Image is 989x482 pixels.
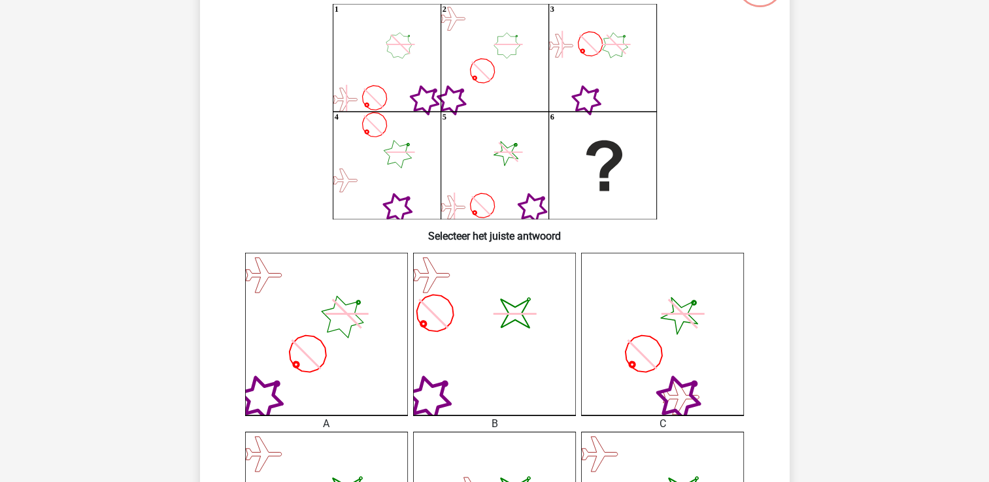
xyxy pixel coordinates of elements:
div: C [571,416,754,432]
text: 3 [550,5,554,14]
text: 4 [334,113,338,122]
text: 6 [550,113,554,122]
text: 5 [442,113,446,122]
div: B [403,416,586,432]
div: A [235,416,418,432]
text: 1 [334,5,338,14]
h6: Selecteer het juiste antwoord [221,219,769,242]
text: 2 [442,5,446,14]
